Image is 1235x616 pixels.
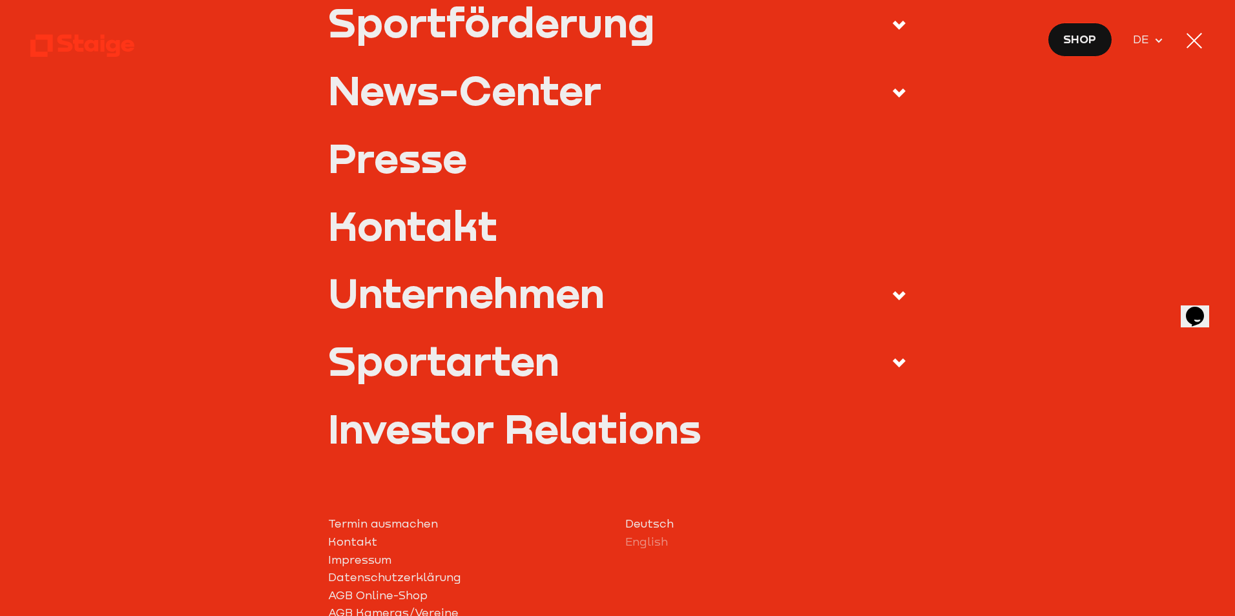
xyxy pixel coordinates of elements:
a: Presse [328,137,908,178]
a: Datenschutzerklärung [328,569,610,587]
div: News-Center [328,69,601,110]
span: DE [1133,31,1154,49]
a: Deutsch [625,515,908,533]
a: English [625,533,908,551]
a: Impressum [328,551,610,570]
a: Investor Relations [328,407,908,448]
span: Shop [1063,30,1096,48]
a: Kontakt [328,205,908,245]
div: Unternehmen [328,272,605,313]
a: AGB Online-Shop [328,587,610,605]
iframe: chat widget [1181,289,1222,327]
a: Shop [1048,23,1112,57]
div: Sportförderung [328,1,655,42]
div: Sportarten [328,340,559,380]
a: Termin ausmachen [328,515,610,533]
a: Kontakt [328,533,610,551]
